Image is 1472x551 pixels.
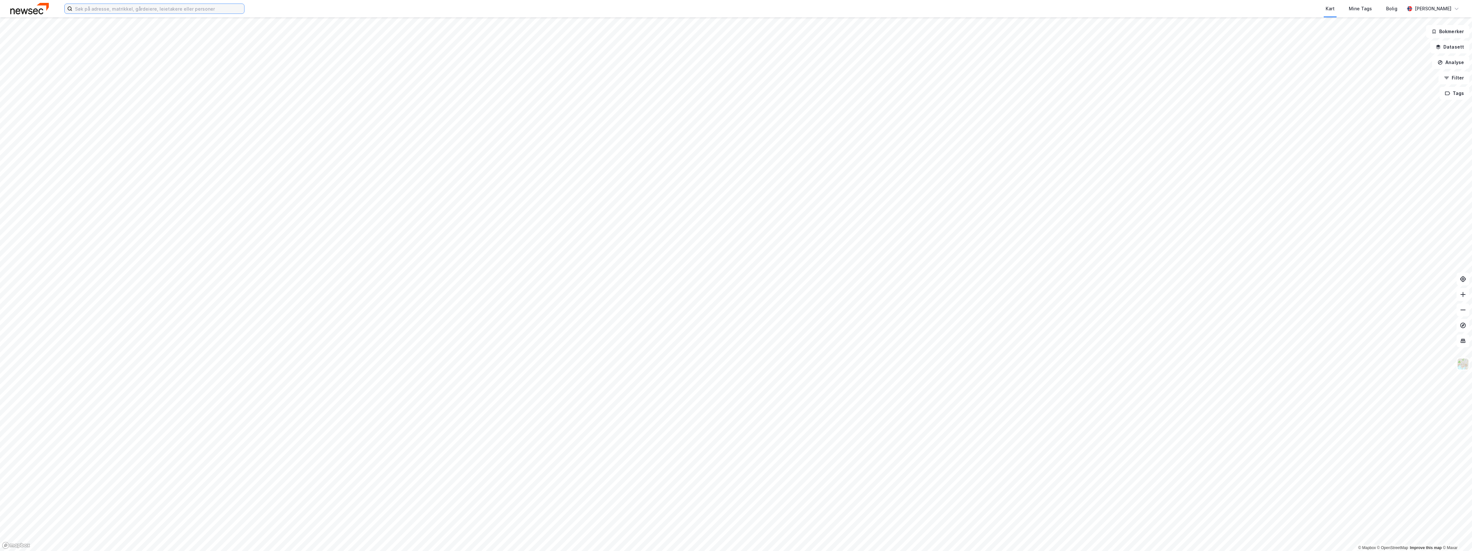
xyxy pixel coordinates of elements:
div: Bolig [1386,5,1397,13]
iframe: Chat Widget [1440,520,1472,551]
div: [PERSON_NAME] [1415,5,1451,13]
div: Kart [1326,5,1335,13]
img: newsec-logo.f6e21ccffca1b3a03d2d.png [10,3,49,14]
div: Mine Tags [1349,5,1372,13]
input: Søk på adresse, matrikkel, gårdeiere, leietakere eller personer [72,4,244,14]
div: Kontrollprogram for chat [1440,520,1472,551]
